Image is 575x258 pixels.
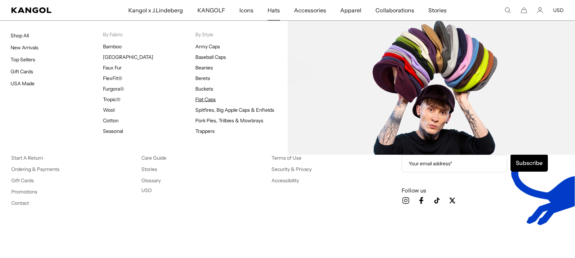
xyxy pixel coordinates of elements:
[103,64,122,71] a: Faux Fur
[141,155,166,161] a: Care Guide
[195,43,220,50] a: Army Caps
[195,107,274,113] a: Spitfires, Big Apple Caps & Enfields
[521,7,527,13] button: Cart
[103,43,122,50] a: Bamboo
[103,107,115,113] a: Wool
[195,31,288,38] p: By Style
[510,154,548,172] button: Subscribe
[103,31,195,38] p: By Fabric
[504,7,511,13] summary: Search here
[11,7,85,13] a: Kangol
[195,75,210,81] a: Berets
[11,32,29,39] a: Shop All
[11,166,60,172] a: Ordering & Payments
[11,44,38,51] a: New Arrivals
[103,54,153,60] a: [GEOGRAPHIC_DATA]
[11,155,43,161] a: Start A Return
[195,86,213,92] a: Buckets
[195,54,226,60] a: Baseball Caps
[141,166,157,172] a: Stories
[271,155,301,161] a: Terms of Use
[103,75,122,81] a: FlexFit®
[271,166,312,172] a: Security & Privacy
[141,177,161,184] a: Glossary
[195,128,215,134] a: Trappers
[195,96,216,103] a: Flat Caps
[271,177,299,184] a: Accessibility
[141,187,152,193] button: USD
[195,117,264,124] a: Pork Pies, Trilbies & Mowbrays
[402,186,564,194] h3: Follow us
[103,117,118,124] a: Cotton
[11,189,37,195] a: Promotions
[195,64,213,71] a: Beanies
[11,80,35,87] a: USA Made
[11,68,33,75] a: Gift Cards
[103,128,123,134] a: Seasonal
[11,56,35,63] a: Top Sellers
[553,7,564,13] button: USD
[537,7,543,13] a: Account
[11,200,29,206] a: Contact
[11,177,34,184] a: Gift Cards
[103,86,124,92] a: Furgora®
[103,96,121,103] a: Tropic®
